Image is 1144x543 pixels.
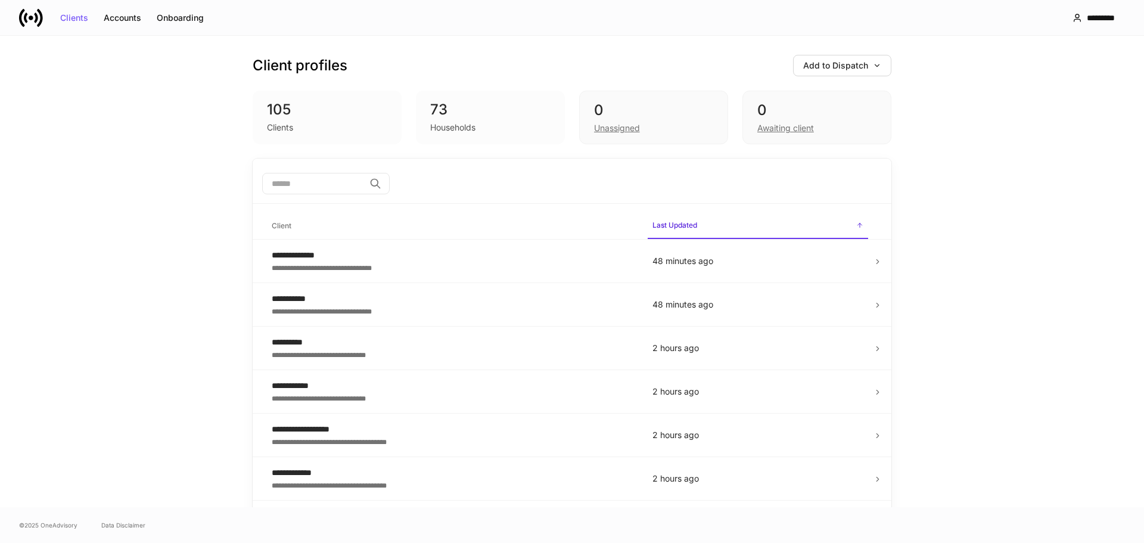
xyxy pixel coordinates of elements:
[652,219,697,231] h6: Last Updated
[652,386,863,398] p: 2 hours ago
[272,220,291,231] h6: Client
[157,14,204,22] div: Onboarding
[60,14,88,22] div: Clients
[430,122,475,134] div: Households
[648,213,868,239] span: Last Updated
[104,14,141,22] div: Accounts
[793,55,891,76] button: Add to Dispatch
[101,520,145,530] a: Data Disclaimer
[757,101,876,120] div: 0
[652,255,863,267] p: 48 minutes ago
[579,91,728,144] div: 0Unassigned
[757,122,814,134] div: Awaiting client
[430,100,551,119] div: 73
[594,101,713,120] div: 0
[594,122,640,134] div: Unassigned
[652,473,863,485] p: 2 hours ago
[652,342,863,354] p: 2 hours ago
[652,299,863,311] p: 48 minutes ago
[96,8,149,27] button: Accounts
[267,214,638,238] span: Client
[742,91,891,144] div: 0Awaiting client
[267,100,387,119] div: 105
[267,122,293,134] div: Clients
[19,520,77,530] span: © 2025 OneAdvisory
[253,56,347,75] h3: Client profiles
[803,61,881,70] div: Add to Dispatch
[52,8,96,27] button: Clients
[149,8,212,27] button: Onboarding
[652,429,863,441] p: 2 hours ago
